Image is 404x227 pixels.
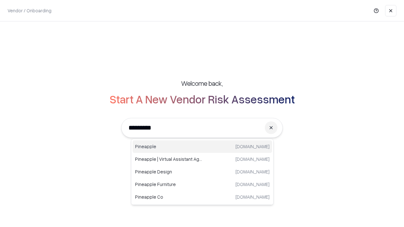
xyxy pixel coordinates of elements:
div: Suggestions [131,139,274,205]
p: Pineapple Co [135,194,202,200]
p: [DOMAIN_NAME] [235,156,270,162]
h5: Welcome back, [181,79,223,88]
p: Pineapple Furniture [135,181,202,188]
p: Vendor / Onboarding [8,7,51,14]
p: Pineapple | Virtual Assistant Agency [135,156,202,162]
p: [DOMAIN_NAME] [235,194,270,200]
p: [DOMAIN_NAME] [235,181,270,188]
p: [DOMAIN_NAME] [235,168,270,175]
p: [DOMAIN_NAME] [235,143,270,150]
p: Pineapple Design [135,168,202,175]
p: Pineapple [135,143,202,150]
h2: Start A New Vendor Risk Assessment [110,93,295,105]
